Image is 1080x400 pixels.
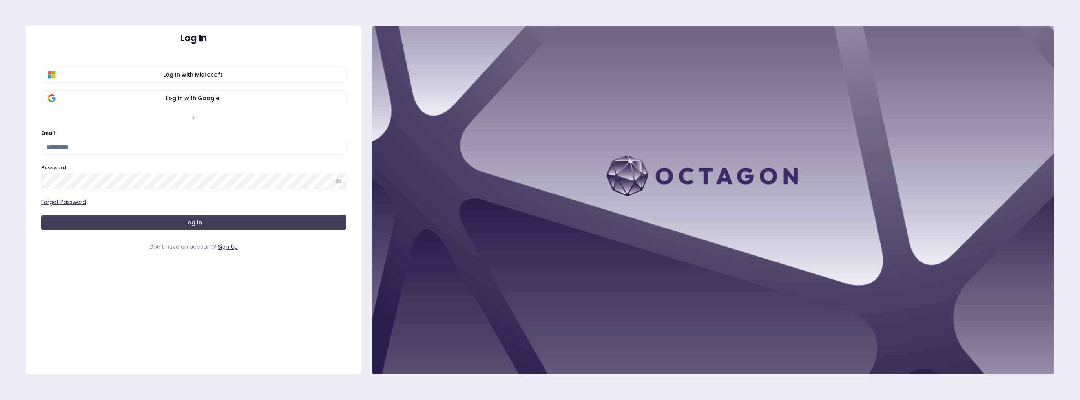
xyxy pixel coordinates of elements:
[191,114,196,120] div: or
[41,164,66,171] label: Password
[41,243,346,251] div: Don't have an account?
[41,198,86,206] a: Forgot Password
[218,243,238,251] a: Sign Up
[41,90,346,106] button: Log In with Google
[46,94,339,102] span: Log In with Google
[41,130,55,136] label: Email
[185,218,202,226] span: Log In
[41,67,346,83] button: Log In with Microsoft
[41,215,346,230] button: Log In
[41,33,346,43] div: Log In
[46,71,339,79] span: Log In with Microsoft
